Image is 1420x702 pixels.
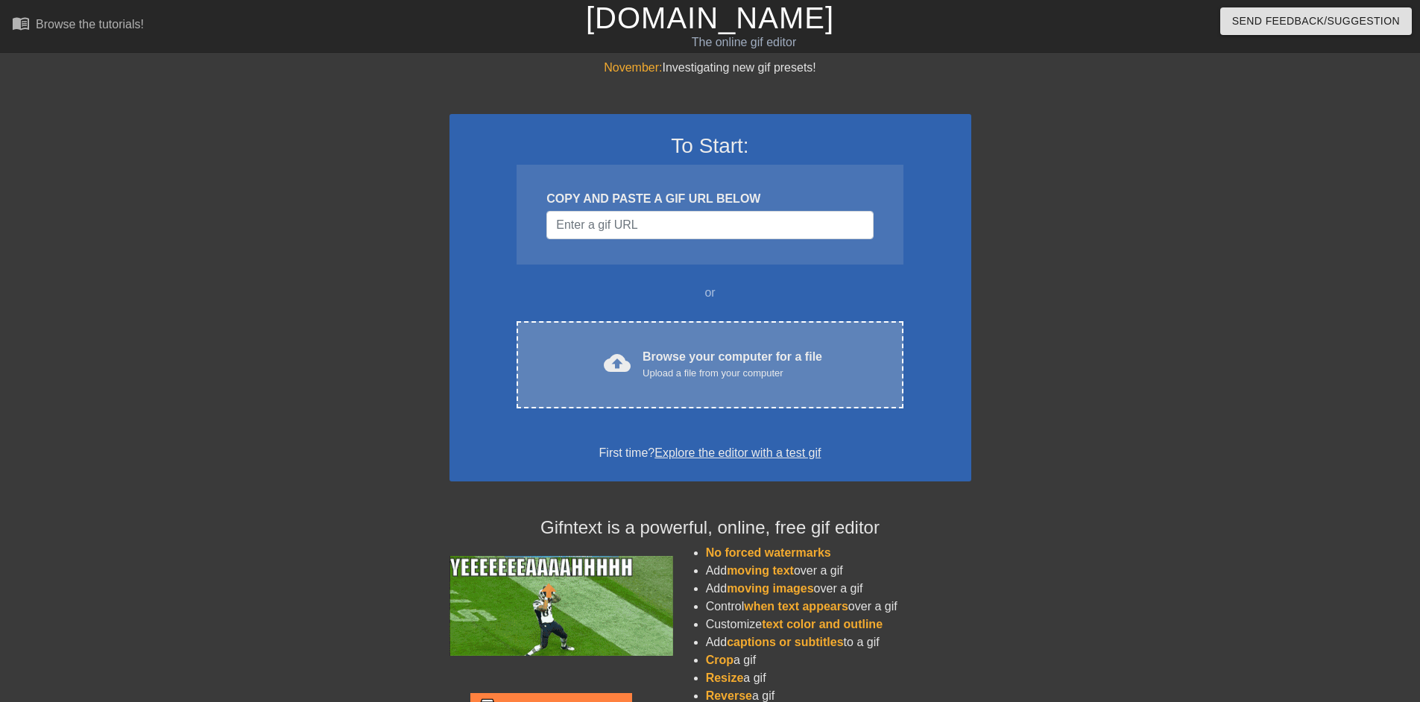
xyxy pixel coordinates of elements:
[449,517,971,539] h4: Gifntext is a powerful, online, free gif editor
[706,633,971,651] li: Add to a gif
[706,546,831,559] span: No forced watermarks
[706,580,971,598] li: Add over a gif
[654,446,821,459] a: Explore the editor with a test gif
[604,350,631,376] span: cloud_upload
[706,598,971,616] li: Control over a gif
[449,556,673,656] img: football_small.gif
[643,366,822,381] div: Upload a file from your computer
[706,651,971,669] li: a gif
[727,636,843,648] span: captions or subtitles
[586,1,834,34] a: [DOMAIN_NAME]
[744,600,848,613] span: when text appears
[12,14,30,32] span: menu_book
[469,444,952,462] div: First time?
[449,59,971,77] div: Investigating new gif presets!
[12,14,144,37] a: Browse the tutorials!
[481,34,1007,51] div: The online gif editor
[727,564,794,577] span: moving text
[727,582,813,595] span: moving images
[546,211,873,239] input: Username
[706,689,752,702] span: Reverse
[488,284,933,302] div: or
[762,618,883,630] span: text color and outline
[604,61,662,74] span: November:
[1232,12,1400,31] span: Send Feedback/Suggestion
[1220,7,1412,35] button: Send Feedback/Suggestion
[643,348,822,381] div: Browse your computer for a file
[706,669,971,687] li: a gif
[706,654,733,666] span: Crop
[546,190,873,208] div: COPY AND PASTE A GIF URL BELOW
[706,671,744,684] span: Resize
[706,616,971,633] li: Customize
[469,133,952,159] h3: To Start:
[36,18,144,31] div: Browse the tutorials!
[706,562,971,580] li: Add over a gif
